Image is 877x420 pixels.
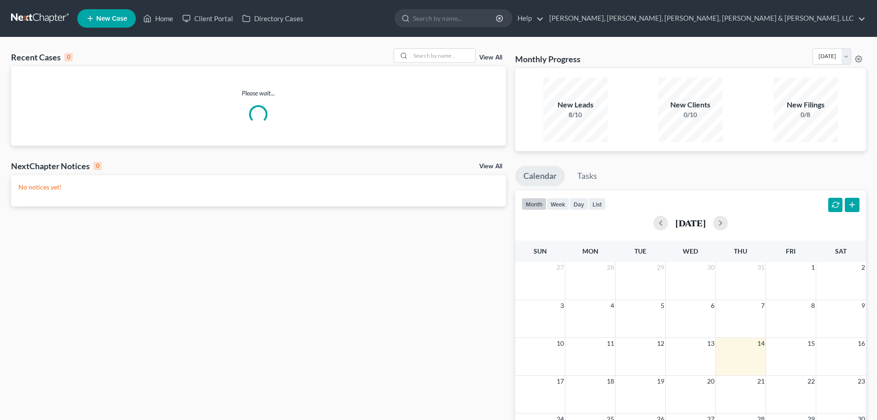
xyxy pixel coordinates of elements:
span: 20 [706,376,715,387]
span: 14 [756,338,766,349]
button: list [588,198,606,210]
span: Tue [634,247,646,255]
span: 16 [857,338,866,349]
span: 17 [556,376,565,387]
span: 22 [807,376,816,387]
span: 28 [606,262,615,273]
span: 12 [656,338,665,349]
span: 2 [860,262,866,273]
input: Search by name... [413,10,497,27]
div: New Filings [773,100,838,110]
a: View All [479,54,502,61]
div: 0/8 [773,110,838,119]
span: 23 [857,376,866,387]
span: 27 [556,262,565,273]
button: month [522,198,546,210]
a: Calendar [515,166,565,186]
span: Mon [582,247,598,255]
input: Search by name... [411,49,475,62]
a: Client Portal [178,10,238,27]
span: 19 [656,376,665,387]
span: Wed [683,247,698,255]
span: 10 [556,338,565,349]
p: No notices yet! [18,183,499,192]
span: 9 [860,300,866,311]
span: 3 [559,300,565,311]
span: 13 [706,338,715,349]
a: Tasks [569,166,605,186]
span: 29 [656,262,665,273]
a: View All [479,163,502,170]
span: 4 [610,300,615,311]
span: 18 [606,376,615,387]
div: 0 [93,162,102,170]
a: Help [513,10,544,27]
span: Sat [835,247,847,255]
div: NextChapter Notices [11,160,102,172]
span: 11 [606,338,615,349]
span: 6 [710,300,715,311]
div: 0/10 [658,110,723,119]
a: [PERSON_NAME], [PERSON_NAME], [PERSON_NAME], [PERSON_NAME] & [PERSON_NAME], LLC [545,10,865,27]
h2: [DATE] [675,218,706,228]
span: 1 [810,262,816,273]
span: Thu [734,247,747,255]
button: day [569,198,588,210]
div: New Leads [543,100,608,110]
h3: Monthly Progress [515,53,581,65]
span: Fri [786,247,796,255]
div: 0 [64,53,73,61]
span: 15 [807,338,816,349]
button: week [546,198,569,210]
div: New Clients [658,100,723,110]
span: New Case [96,15,127,22]
a: Home [139,10,178,27]
div: 8/10 [543,110,608,119]
span: 30 [706,262,715,273]
span: Sun [534,247,547,255]
span: 7 [760,300,766,311]
a: Directory Cases [238,10,308,27]
p: Please wait... [11,89,506,98]
div: Recent Cases [11,52,73,63]
span: 5 [660,300,665,311]
span: 21 [756,376,766,387]
span: 8 [810,300,816,311]
span: 31 [756,262,766,273]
